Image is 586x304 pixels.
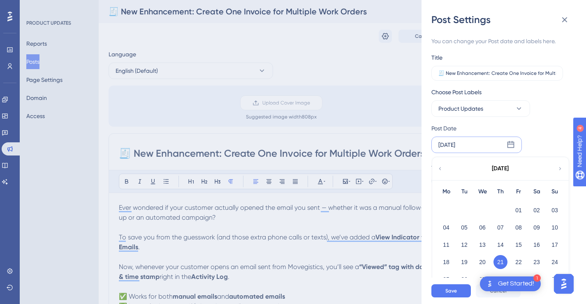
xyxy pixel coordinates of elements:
[548,255,562,269] button: 24
[530,272,544,286] button: 30
[457,255,471,269] button: 19
[491,187,510,197] div: Th
[512,220,526,234] button: 08
[493,220,507,234] button: 07
[546,187,564,197] div: Su
[475,220,489,234] button: 06
[493,255,507,269] button: 21
[438,70,556,76] input: Type the value
[533,274,541,282] div: 1
[475,272,489,286] button: 27
[475,255,489,269] button: 20
[548,203,562,217] button: 03
[431,123,565,133] div: Post Date
[512,255,526,269] button: 22
[493,272,507,286] button: 28
[485,279,495,289] img: launcher-image-alternative-text
[492,164,509,174] div: [DATE]
[512,238,526,252] button: 15
[548,272,562,286] button: 31
[530,220,544,234] button: 09
[439,272,453,286] button: 25
[530,203,544,217] button: 02
[438,140,455,150] div: [DATE]
[548,220,562,234] button: 10
[19,2,51,12] span: Need Help?
[476,284,521,297] button: Cancel
[498,279,534,288] div: Get Started!
[473,187,491,197] div: We
[512,272,526,286] button: 29
[457,220,471,234] button: 05
[455,187,473,197] div: Tu
[439,220,453,234] button: 04
[530,238,544,252] button: 16
[431,13,576,26] div: Post Settings
[431,53,442,63] div: Title
[457,238,471,252] button: 12
[457,272,471,286] button: 26
[438,104,483,114] span: Product Updates
[431,284,471,297] button: Save
[431,87,482,97] span: Choose Post Labels
[445,288,457,294] span: Save
[431,36,570,46] div: You can change your Post date and labels here.
[510,187,528,197] div: Fr
[530,255,544,269] button: 23
[57,4,60,11] div: 4
[439,238,453,252] button: 11
[431,100,530,117] button: Product Updates
[493,238,507,252] button: 14
[439,255,453,269] button: 18
[548,238,562,252] button: 17
[431,160,450,169] div: Access
[512,203,526,217] button: 01
[528,187,546,197] div: Sa
[437,187,455,197] div: Mo
[551,272,576,296] iframe: UserGuiding AI Assistant Launcher
[475,238,489,252] button: 13
[480,276,541,291] div: Open Get Started! checklist, remaining modules: 1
